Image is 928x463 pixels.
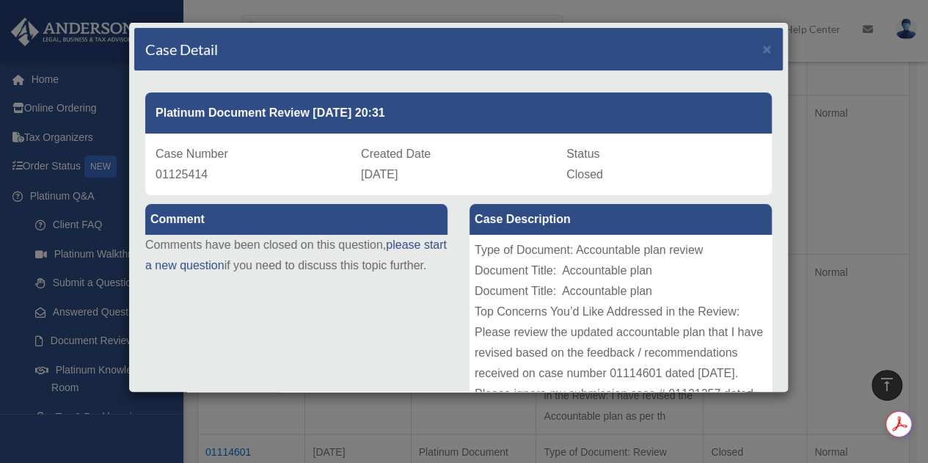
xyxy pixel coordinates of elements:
span: [DATE] [361,168,398,181]
span: Status [566,147,599,160]
h4: Case Detail [145,39,218,59]
p: Comments have been closed on this question, if you need to discuss this topic further. [145,235,447,276]
button: Close [762,41,772,56]
div: Type of Document: Accountable plan review Document Title: Accountable plan Document Title: Accoun... [470,235,772,455]
a: please start a new question [145,238,447,271]
span: Case Number [156,147,228,160]
div: Platinum Document Review [DATE] 20:31 [145,92,772,134]
label: Comment [145,204,447,235]
label: Case Description [470,204,772,235]
span: Closed [566,168,603,181]
span: Created Date [361,147,431,160]
span: 01125414 [156,168,208,181]
span: × [762,40,772,57]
